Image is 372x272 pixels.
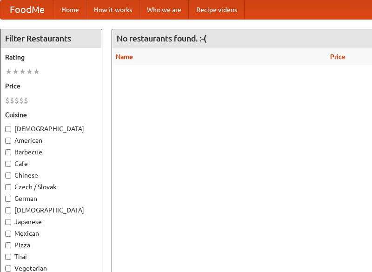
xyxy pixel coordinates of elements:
li: ★ [19,66,26,77]
a: Price [330,53,345,60]
input: Czech / Slovak [5,184,11,190]
label: Czech / Slovak [5,182,97,192]
label: Japanese [5,217,97,226]
label: Chinese [5,171,97,180]
a: How it works [86,0,139,19]
label: American [5,136,97,145]
input: German [5,196,11,202]
input: Barbecue [5,149,11,155]
li: ★ [26,66,33,77]
a: Recipe videos [189,0,245,19]
ng-pluralize: No restaurants found. :-( [117,34,206,43]
li: ★ [5,66,12,77]
label: Mexican [5,229,97,238]
input: Thai [5,254,11,260]
label: German [5,194,97,203]
a: FoodMe [0,0,54,19]
input: Mexican [5,231,11,237]
li: $ [14,95,19,106]
input: Pizza [5,242,11,248]
label: [DEMOGRAPHIC_DATA] [5,206,97,215]
label: Thai [5,252,97,261]
label: Barbecue [5,147,97,157]
li: $ [24,95,28,106]
input: Chinese [5,172,11,179]
input: [DEMOGRAPHIC_DATA] [5,207,11,213]
input: Cafe [5,161,11,167]
li: ★ [33,66,40,77]
label: [DEMOGRAPHIC_DATA] [5,124,97,133]
li: $ [19,95,24,106]
label: Cafe [5,159,97,168]
h5: Cuisine [5,110,97,119]
label: Pizza [5,240,97,250]
input: [DEMOGRAPHIC_DATA] [5,126,11,132]
li: $ [10,95,14,106]
li: ★ [12,66,19,77]
input: Japanese [5,219,11,225]
a: Who we are [139,0,189,19]
a: Name [116,53,133,60]
input: American [5,138,11,144]
li: $ [5,95,10,106]
h5: Price [5,81,97,91]
h4: Filter Restaurants [0,29,102,48]
input: Vegetarian [5,265,11,272]
h5: Rating [5,53,97,62]
a: Home [54,0,86,19]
